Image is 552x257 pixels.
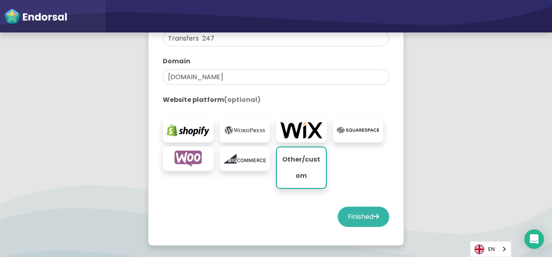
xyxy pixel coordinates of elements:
img: wix.com-logo.png [280,122,323,138]
label: Domain [163,56,389,66]
input: eg. websitename.com [163,69,389,85]
label: Website platform [163,95,389,105]
img: wordpress.org-logo.png [224,122,266,138]
img: woocommerce.com-logo.png [167,151,209,167]
img: squarespace.com-logo.png [337,122,379,138]
a: EN [470,242,511,257]
img: endorsal-logo-white@2x.png [4,8,67,24]
img: shopify.com-logo.png [167,122,209,138]
div: Language [470,241,511,257]
input: eg. My Website [163,31,389,46]
p: Other/custom [281,151,322,184]
img: bigcommerce.com-logo.png [224,151,266,167]
div: Open Intercom Messenger [524,229,544,249]
button: Finished [338,207,389,227]
aside: Language selected: English [470,241,511,257]
span: (optional) [224,95,261,104]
